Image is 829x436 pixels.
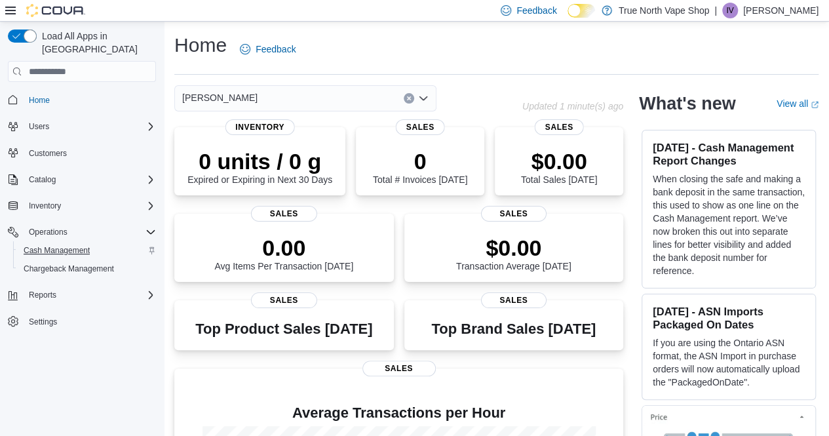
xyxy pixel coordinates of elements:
span: Cash Management [24,245,90,256]
span: Sales [251,206,317,222]
h4: Average Transactions per Hour [185,405,613,421]
h3: Top Product Sales [DATE] [195,321,372,337]
span: Reports [24,287,156,303]
h3: Top Brand Sales [DATE] [431,321,596,337]
p: 0 [373,148,467,174]
button: Customers [3,144,161,163]
div: Expired or Expiring in Next 30 Days [187,148,332,185]
button: Home [3,90,161,109]
span: Reports [29,290,56,300]
span: Inventory [29,201,61,211]
a: Customers [24,146,72,161]
p: 0.00 [214,235,353,261]
button: Inventory [3,197,161,215]
span: Load All Apps in [GEOGRAPHIC_DATA] [37,30,156,56]
a: Feedback [235,36,301,62]
span: Sales [535,119,584,135]
span: Feedback [516,4,556,17]
button: Catalog [3,170,161,189]
span: Feedback [256,43,296,56]
p: $0.00 [456,235,571,261]
span: Sales [396,119,445,135]
button: Settings [3,312,161,331]
span: Home [29,95,50,106]
p: [PERSON_NAME] [743,3,819,18]
span: Operations [29,227,67,237]
button: Users [3,117,161,136]
button: Reports [3,286,161,304]
span: Sales [481,206,547,222]
button: Cash Management [13,241,161,260]
span: Customers [24,145,156,161]
span: Inventory [24,198,156,214]
h3: [DATE] - ASN Imports Packaged On Dates [653,305,805,331]
svg: External link [811,101,819,109]
p: | [714,3,717,18]
span: Sales [481,292,547,308]
p: If you are using the Ontario ASN format, the ASN Import in purchase orders will now automatically... [653,336,805,389]
p: 0 units / 0 g [187,148,332,174]
span: Settings [24,313,156,330]
span: Sales [251,292,317,308]
p: When closing the safe and making a bank deposit in the same transaction, this used to show as one... [653,172,805,277]
p: True North Vape Shop [619,3,710,18]
span: Catalog [29,174,56,185]
span: Cash Management [18,243,156,258]
div: Isabella Vape [722,3,738,18]
input: Dark Mode [568,4,595,18]
button: Clear input [404,93,414,104]
button: Catalog [24,172,61,188]
span: Operations [24,224,156,240]
a: Home [24,92,55,108]
p: $0.00 [521,148,597,174]
button: Operations [24,224,73,240]
span: Chargeback Management [18,261,156,277]
h2: What's new [639,93,735,114]
span: Users [29,121,49,132]
h1: Home [174,32,227,58]
span: Users [24,119,156,134]
a: Cash Management [18,243,95,258]
img: Cova [26,4,85,17]
span: Chargeback Management [24,264,114,274]
p: Updated 1 minute(s) ago [522,101,623,111]
a: Chargeback Management [18,261,119,277]
h3: [DATE] - Cash Management Report Changes [653,141,805,167]
button: Inventory [24,198,66,214]
button: Chargeback Management [13,260,161,278]
span: Inventory [225,119,295,135]
span: Home [24,91,156,108]
span: Sales [362,361,436,376]
div: Total Sales [DATE] [521,148,597,185]
div: Avg Items Per Transaction [DATE] [214,235,353,271]
nav: Complex example [8,85,156,365]
span: Customers [29,148,67,159]
button: Operations [3,223,161,241]
span: [PERSON_NAME] [182,90,258,106]
button: Open list of options [418,93,429,104]
span: Settings [29,317,57,327]
span: IV [726,3,733,18]
button: Users [24,119,54,134]
div: Transaction Average [DATE] [456,235,571,271]
span: Catalog [24,172,156,188]
button: Reports [24,287,62,303]
div: Total # Invoices [DATE] [373,148,467,185]
a: View allExternal link [777,98,819,109]
a: Settings [24,314,62,330]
